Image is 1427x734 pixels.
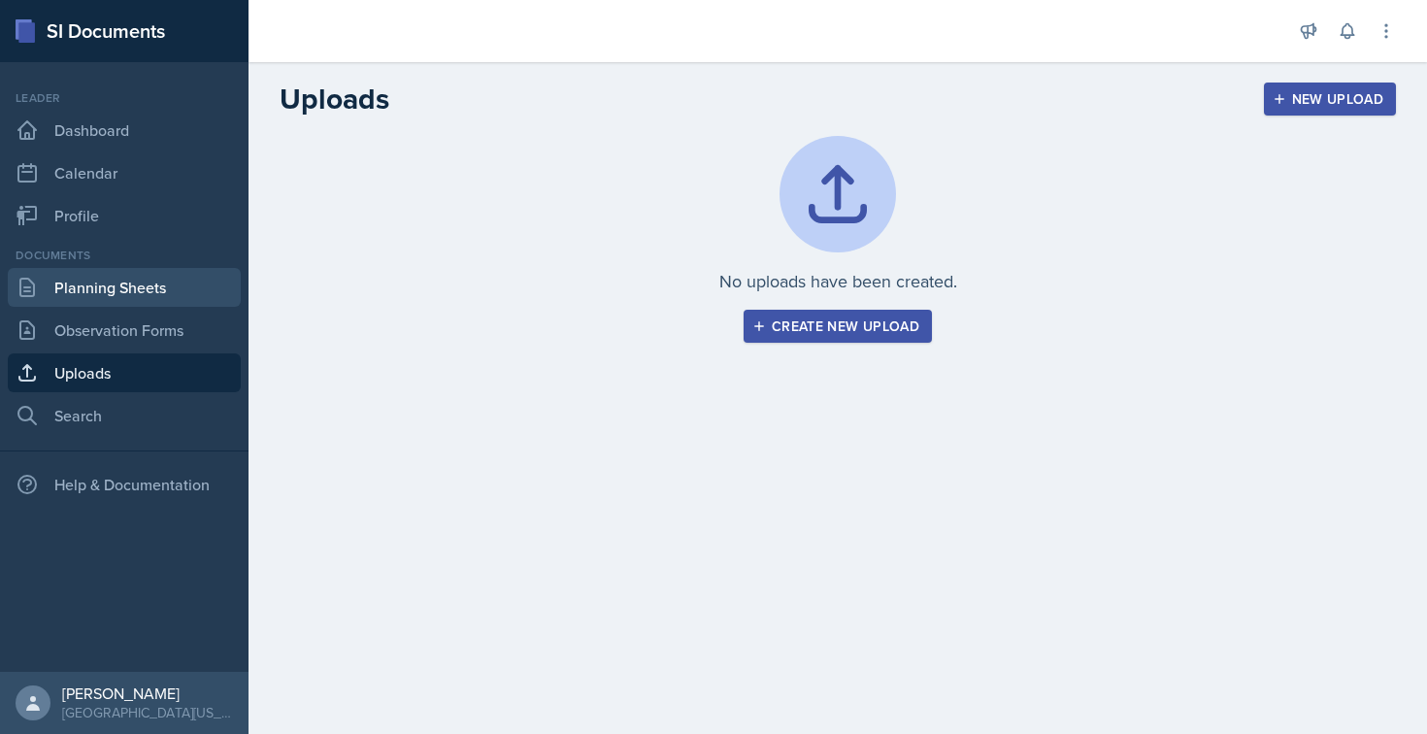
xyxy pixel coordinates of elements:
[8,111,241,150] a: Dashboard
[62,684,233,703] div: [PERSON_NAME]
[8,268,241,307] a: Planning Sheets
[8,311,241,350] a: Observation Forms
[744,310,932,343] button: Create new upload
[8,353,241,392] a: Uploads
[719,268,957,294] p: No uploads have been created.
[8,247,241,264] div: Documents
[8,196,241,235] a: Profile
[1264,83,1397,116] button: New Upload
[8,89,241,107] div: Leader
[8,465,241,504] div: Help & Documentation
[8,396,241,435] a: Search
[280,82,389,117] h2: Uploads
[1277,91,1384,107] div: New Upload
[8,153,241,192] a: Calendar
[62,703,233,722] div: [GEOGRAPHIC_DATA][US_STATE]
[756,318,919,334] div: Create new upload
